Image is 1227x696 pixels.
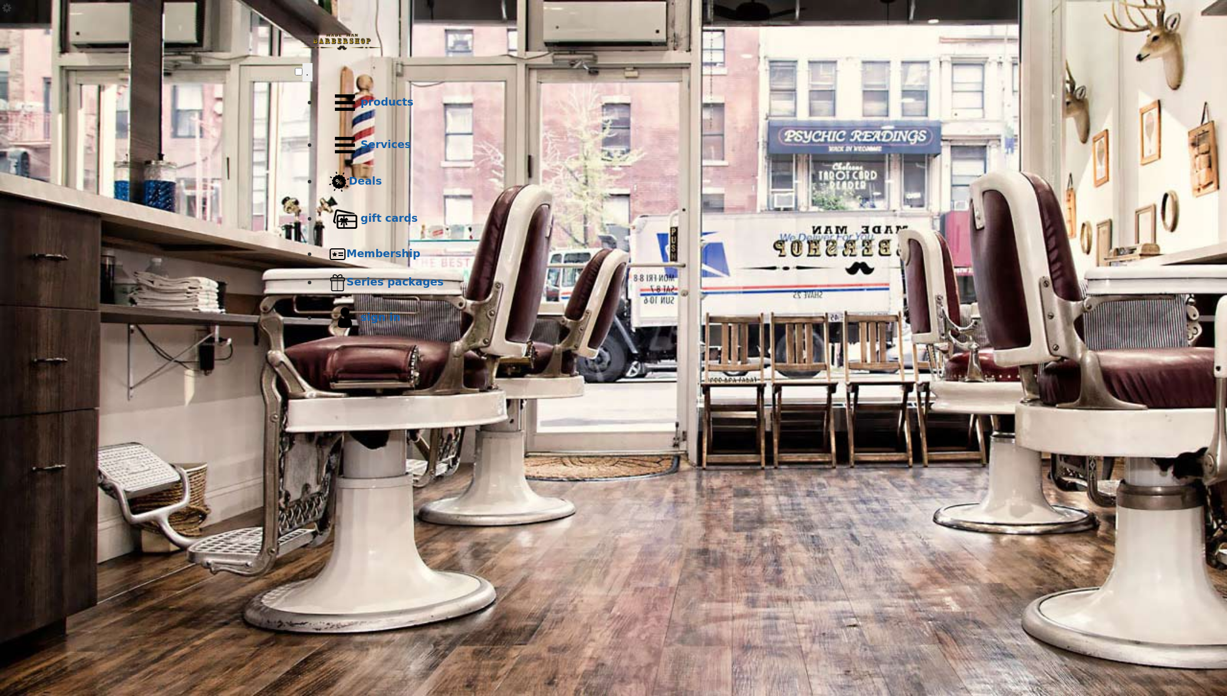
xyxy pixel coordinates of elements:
img: Gift cards [329,203,361,235]
a: ServicesServices [318,124,933,166]
img: Deals [329,172,349,192]
input: menu toggle [295,68,302,75]
b: Deals [349,175,382,187]
img: Services [329,129,361,161]
b: gift cards [361,212,418,224]
b: Membership [347,247,420,260]
img: Series packages [329,274,347,291]
img: Products [329,87,361,119]
b: Services [361,138,412,150]
a: Productsproducts [318,81,933,124]
b: products [361,96,414,108]
a: Series packagesSeries packages [318,268,933,297]
button: menu toggle [302,63,312,81]
img: sign in [329,302,361,334]
a: Gift cardsgift cards [318,198,933,240]
a: sign insign in [318,297,933,339]
img: Made Man Barbershop Logo [295,23,389,61]
b: Series packages [347,275,444,288]
b: sign in [361,311,401,323]
span: . [306,66,309,78]
a: DealsDeals [318,166,933,198]
img: Membership [329,245,347,263]
a: MembershipMembership [318,240,933,268]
